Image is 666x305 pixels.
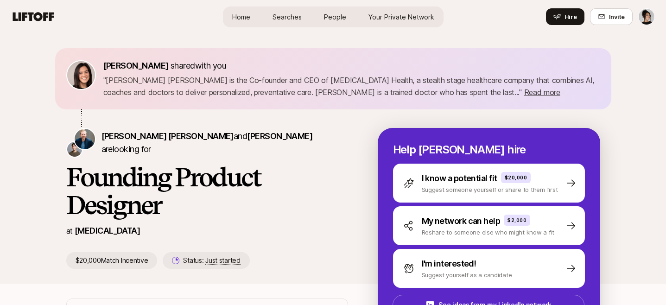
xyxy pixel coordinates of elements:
p: My network can help [422,215,501,228]
button: Invite [590,8,633,25]
span: [PERSON_NAME] [247,131,312,141]
span: [PERSON_NAME] [PERSON_NAME] [101,131,234,141]
p: Status: [183,255,240,266]
span: [PERSON_NAME] [103,61,169,70]
p: $20,000 Match Incentive [66,252,158,269]
p: [MEDICAL_DATA] [75,224,140,237]
span: People [324,12,346,22]
p: Suggest yourself as a candidate [422,270,512,280]
span: Just started [205,256,241,265]
p: " [PERSON_NAME] [PERSON_NAME] is the Co-founder and CEO of [MEDICAL_DATA] Health, a stealth stage... [103,74,600,98]
p: Help [PERSON_NAME] hire [393,143,585,156]
p: shared [103,59,230,72]
p: Suggest someone yourself or share to them first [422,185,558,194]
p: I know a potential fit [422,172,497,185]
span: Hire [565,12,577,21]
span: Read more [524,88,560,97]
p: at [66,225,73,237]
h1: Founding Product Designer [66,163,348,219]
button: Hire [546,8,584,25]
p: $20,000 [505,174,527,181]
img: 71d7b91d_d7cb_43b4_a7ea_a9b2f2cc6e03.jpg [67,61,95,89]
span: Home [232,12,250,22]
a: Home [225,8,258,25]
button: Amy Lima [638,8,655,25]
p: I'm interested! [422,257,476,270]
span: Invite [609,12,625,21]
img: Sagan Schultz [75,129,95,149]
span: and [234,131,312,141]
span: Searches [273,12,302,22]
a: People [317,8,354,25]
p: Reshare to someone else who might know a fit [422,228,555,237]
img: David Deng [67,142,82,157]
p: are looking for [101,130,348,156]
img: Amy Lima [639,9,654,25]
a: Your Private Network [361,8,442,25]
a: Searches [265,8,309,25]
span: Your Private Network [368,12,434,22]
p: $2,000 [507,216,526,224]
span: with you [195,61,227,70]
